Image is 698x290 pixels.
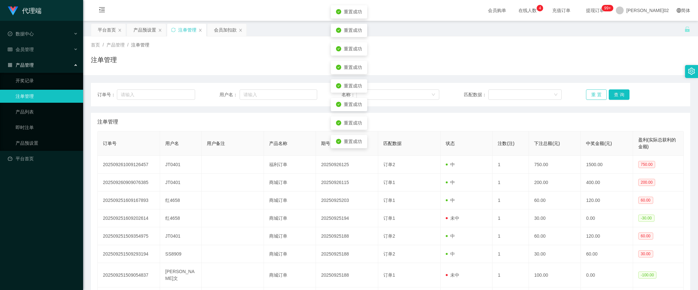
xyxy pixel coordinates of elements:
p: 4 [539,5,541,11]
td: 1 [492,174,529,191]
font: 产品管理 [16,62,34,68]
td: SS8909 [160,245,202,263]
span: 订单号 [103,141,117,146]
span: 下注总额(元) [534,141,560,146]
span: 匹配数据 [383,141,402,146]
td: 0.00 [581,263,633,287]
i: 图标： 关闭 [239,28,243,32]
i: 图标：check-circle [336,9,341,14]
td: 20250925188 [316,263,378,287]
a: 即时注单 [16,121,78,134]
i: 图标： 关闭 [198,28,202,32]
td: 120.00 [581,191,633,209]
td: 1 [492,263,529,287]
span: 状态 [446,141,455,146]
a: 代理端 [8,8,42,13]
td: 60.00 [529,227,581,245]
span: 订单1 [383,198,395,203]
td: 60.00 [581,245,633,263]
span: 订单2 [383,251,395,257]
h1: 注单管理 [91,55,117,65]
i: 图标：check-circle [336,65,341,70]
td: 202509251509054837 [98,263,160,287]
td: 20250926115 [316,174,378,191]
div: 会员加扣款 [214,24,237,36]
span: 重置成功 [344,46,362,51]
i: 图标： AppStore-O [8,63,12,67]
td: 商城订单 [264,263,316,287]
span: / [127,42,129,47]
td: 商城订单 [264,245,316,263]
span: 订单2 [383,233,395,239]
font: 中 [450,198,455,203]
td: 120.00 [581,227,633,245]
a: 开奖记录 [16,74,78,87]
td: 20250925188 [316,245,378,263]
td: JT0401 [160,156,202,174]
i: 图标： menu-fold [91,0,113,21]
td: 红4658 [160,191,202,209]
input: 请输入 [117,89,195,100]
td: 200.00 [529,174,581,191]
font: 中 [450,162,455,167]
td: [PERSON_NAME]文 [160,263,202,287]
td: JT0401 [160,174,202,191]
h1: 代理端 [22,0,42,21]
font: 简体 [681,8,690,13]
td: 1 [492,209,529,227]
span: 注单管理 [131,42,149,47]
td: 202509261009126457 [98,156,160,174]
td: 750.00 [529,156,581,174]
td: 1 [492,245,529,263]
span: 中奖金额(元) [586,141,612,146]
font: 未中 [450,272,459,278]
td: 商城订单 [264,174,316,191]
td: 1 [492,227,529,245]
i: 图标： table [8,47,12,52]
span: 重置成功 [344,9,362,14]
span: 订单1 [383,216,395,221]
span: 750.00 [638,161,655,168]
span: 30.00 [638,250,653,257]
i: 图标： 关闭 [118,28,122,32]
td: 商城订单 [264,227,316,245]
i: 图标： 解锁 [684,26,690,32]
span: 匹配数据： [464,91,488,98]
i: 图标： global [677,8,681,13]
span: 期号 [321,141,330,146]
td: 商城订单 [264,191,316,209]
font: 数据中心 [16,31,34,36]
font: 未中 [450,216,459,221]
td: 202509251509293194 [98,245,160,263]
td: 202509251509354975 [98,227,160,245]
td: 60.00 [529,191,581,209]
sup: 4 [537,5,543,11]
td: 1 [492,191,529,209]
i: 图标： 关闭 [158,28,162,32]
i: 图标： 向下 [554,93,558,97]
span: 重置成功 [344,120,362,125]
a: 图标： 仪表板平台首页 [8,152,78,165]
td: 0.00 [581,209,633,227]
i: 图标：check-circle [336,83,341,88]
td: 福利订单 [264,156,316,174]
font: 在线人数 [518,8,537,13]
div: 注单管理 [178,24,196,36]
span: 注单管理 [97,118,118,126]
font: 提现订单 [586,8,604,13]
td: 20250925194 [316,209,378,227]
img: logo.9652507e.png [8,7,18,16]
span: 重置成功 [344,139,362,144]
span: 首页 [91,42,100,47]
td: 30.00 [529,209,581,227]
span: 产品名称 [269,141,287,146]
i: 图标：check-circle [336,28,341,33]
span: 60.00 [638,197,653,204]
sup: 1208 [602,5,613,11]
td: 20250925188 [316,227,378,245]
span: 产品管理 [106,42,125,47]
td: 红4658 [160,209,202,227]
span: 订单1 [383,180,395,185]
button: 重 置 [586,89,607,100]
i: 图标：check-circle [336,139,341,144]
